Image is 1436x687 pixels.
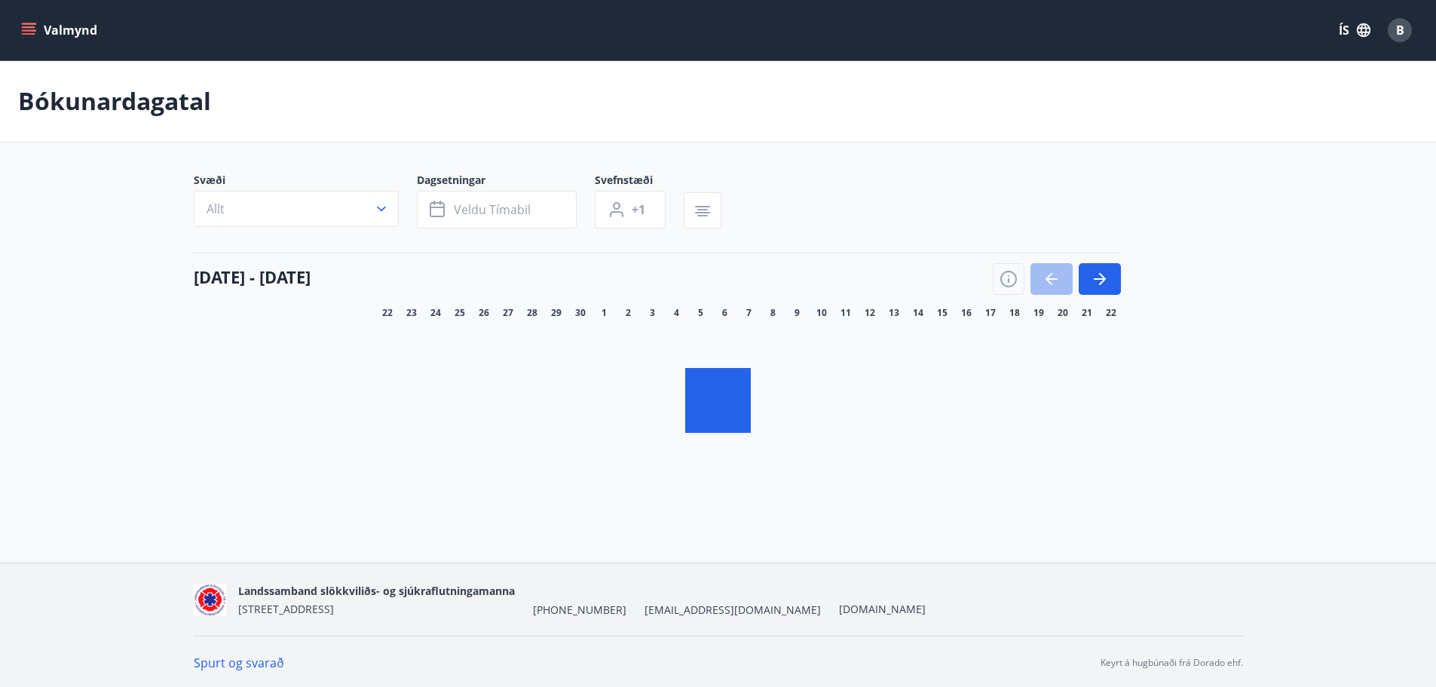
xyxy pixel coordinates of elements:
[406,307,417,319] span: 23
[795,307,800,319] span: 9
[746,307,752,319] span: 7
[1106,307,1116,319] span: 22
[1082,307,1092,319] span: 21
[595,173,684,191] span: Svefnstæði
[650,307,655,319] span: 3
[479,307,489,319] span: 26
[698,307,703,319] span: 5
[602,307,607,319] span: 1
[417,191,577,228] button: Veldu tímabil
[913,307,923,319] span: 14
[194,173,417,191] span: Svæði
[382,307,393,319] span: 22
[503,307,513,319] span: 27
[840,307,851,319] span: 11
[1009,307,1020,319] span: 18
[1396,22,1404,38] span: B
[626,307,631,319] span: 2
[1058,307,1068,319] span: 20
[1101,656,1243,670] p: Keyrt á hugbúnaði frá Dorado ehf.
[1382,12,1418,48] button: B
[194,265,311,288] h4: [DATE] - [DATE]
[18,84,211,118] p: Bókunardagatal
[961,307,972,319] span: 16
[575,307,586,319] span: 30
[527,307,537,319] span: 28
[454,201,531,218] span: Veldu tímabil
[1033,307,1044,319] span: 19
[207,201,225,217] span: Allt
[533,603,626,618] span: [PHONE_NUMBER]
[1330,17,1379,44] button: ÍS
[417,173,595,191] span: Dagsetningar
[632,201,645,218] span: +1
[455,307,465,319] span: 25
[674,307,679,319] span: 4
[839,602,926,616] a: [DOMAIN_NAME]
[194,655,284,671] a: Spurt og svarað
[551,307,562,319] span: 29
[985,307,996,319] span: 17
[238,584,515,598] span: Landssamband slökkviliðs- og sjúkraflutningamanna
[816,307,827,319] span: 10
[889,307,899,319] span: 13
[238,602,334,616] span: [STREET_ADDRESS]
[194,191,399,227] button: Allt
[770,307,776,319] span: 8
[18,17,103,44] button: menu
[722,307,727,319] span: 6
[937,307,948,319] span: 15
[865,307,875,319] span: 12
[645,603,821,618] span: [EMAIL_ADDRESS][DOMAIN_NAME]
[595,191,666,228] button: +1
[430,307,441,319] span: 24
[194,584,226,616] img: 5co5o51sp293wvT0tSE6jRQ7d6JbxoluH3ek357x.png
